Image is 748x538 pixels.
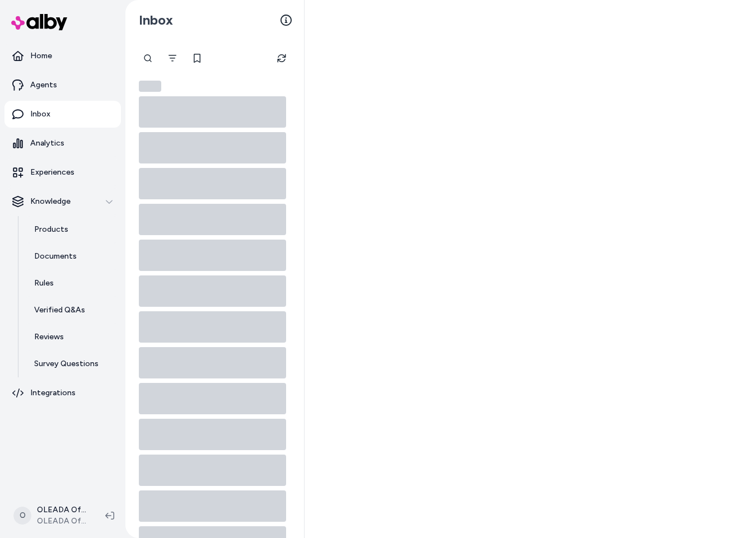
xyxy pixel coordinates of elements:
button: Knowledge [4,188,121,215]
h2: Inbox [139,12,173,29]
p: Reviews [34,331,64,343]
p: Integrations [30,387,76,399]
a: Analytics [4,130,121,157]
img: alby Logo [11,14,67,30]
p: Home [30,50,52,62]
p: Experiences [30,167,74,178]
p: Products [34,224,68,235]
p: Analytics [30,138,64,149]
a: Rules [23,270,121,297]
p: Inbox [30,109,50,120]
a: Verified Q&As [23,297,121,324]
a: Home [4,43,121,69]
a: Integrations [4,380,121,406]
a: Survey Questions [23,350,121,377]
p: Documents [34,251,77,262]
button: Filter [161,47,184,69]
p: OLEADA Official Shopify [37,504,87,516]
p: Verified Q&As [34,305,85,316]
a: Reviews [23,324,121,350]
a: Products [23,216,121,243]
a: Documents [23,243,121,270]
p: Rules [34,278,54,289]
button: Refresh [270,47,293,69]
p: Survey Questions [34,358,99,369]
p: Agents [30,79,57,91]
a: Experiences [4,159,121,186]
span: O [13,507,31,525]
a: Inbox [4,101,121,128]
button: OOLEADA Official ShopifyOLEADA Official [7,498,96,534]
span: OLEADA Official [37,516,87,527]
p: Knowledge [30,196,71,207]
a: Agents [4,72,121,99]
